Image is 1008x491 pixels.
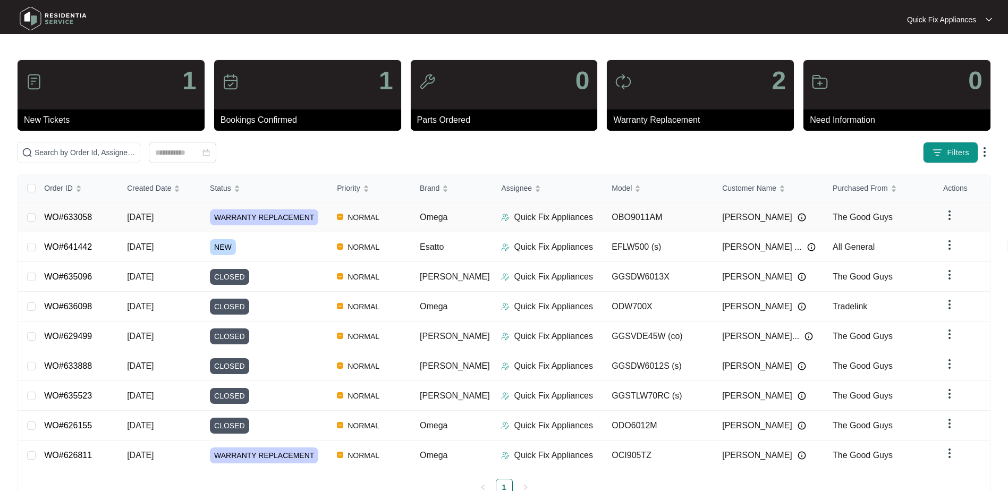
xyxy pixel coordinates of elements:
span: Model [612,182,632,194]
th: Customer Name [714,174,824,202]
td: ODW700X [603,292,714,321]
td: GGSVDE45W (co) [603,321,714,351]
span: NORMAL [343,270,384,283]
input: Search by Order Id, Assignee Name, Customer Name, Brand and Model [35,147,135,158]
img: Vercel Logo [337,452,343,458]
img: Vercel Logo [337,333,343,339]
img: Info icon [798,451,806,460]
span: The Good Guys [833,213,893,222]
span: Tradelink [833,302,867,311]
span: [DATE] [127,451,154,460]
span: CLOSED [210,358,249,374]
th: Actions [935,174,990,202]
p: Quick Fix Appliances [514,211,593,224]
span: [DATE] [127,272,154,281]
span: WARRANTY REPLACEMENT [210,447,318,463]
th: Brand [411,174,493,202]
span: [DATE] [127,421,154,430]
td: GGSDW6013X [603,262,714,292]
a: WO#636098 [44,302,92,311]
a: WO#626155 [44,421,92,430]
img: filter icon [932,147,943,158]
img: icon [419,73,436,90]
img: Assigner Icon [501,332,510,341]
p: Need Information [810,114,990,126]
img: dropdown arrow [943,358,956,370]
span: Omega [420,451,447,460]
span: NORMAL [343,330,384,343]
img: dropdown arrow [978,146,991,158]
span: left [480,484,486,490]
span: CLOSED [210,388,249,404]
span: The Good Guys [833,391,893,400]
span: [PERSON_NAME] [420,272,490,281]
img: dropdown arrow [943,298,956,311]
span: Priority [337,182,360,194]
a: WO#633888 [44,361,92,370]
span: Esatto [420,242,444,251]
img: dropdown arrow [943,447,956,460]
p: Bookings Confirmed [221,114,401,126]
img: Info icon [798,392,806,400]
th: Purchased From [824,174,935,202]
img: Vercel Logo [337,273,343,280]
p: Quick Fix Appliances [514,390,593,402]
img: dropdown arrow [986,17,992,22]
span: CLOSED [210,418,249,434]
td: ODO6012M [603,411,714,441]
p: Quick Fix Appliances [514,360,593,373]
span: CLOSED [210,299,249,315]
span: [PERSON_NAME] ... [722,241,801,253]
span: [DATE] [127,242,154,251]
span: [PERSON_NAME] [722,419,792,432]
span: [PERSON_NAME] [722,390,792,402]
span: [PERSON_NAME] [722,300,792,313]
span: [DATE] [127,302,154,311]
a: WO#635523 [44,391,92,400]
span: WARRANTY REPLACEMENT [210,209,318,225]
td: GGSDW6012S (s) [603,351,714,381]
th: Order ID [36,174,118,202]
img: Vercel Logo [337,362,343,369]
img: residentia service logo [16,3,90,35]
span: Order ID [44,182,73,194]
span: CLOSED [210,328,249,344]
img: dropdown arrow [943,209,956,222]
span: NORMAL [343,300,384,313]
p: 0 [968,68,982,94]
img: Assigner Icon [501,273,510,281]
span: [PERSON_NAME] [420,361,490,370]
th: Created Date [118,174,201,202]
p: Quick Fix Appliances [907,14,976,25]
span: Created Date [127,182,171,194]
span: [PERSON_NAME] [722,360,792,373]
p: 0 [575,68,590,94]
span: [DATE] [127,213,154,222]
span: [DATE] [127,361,154,370]
p: Quick Fix Appliances [514,300,593,313]
span: [DATE] [127,332,154,341]
span: [PERSON_NAME] [722,449,792,462]
span: NORMAL [343,211,384,224]
img: Assigner Icon [501,302,510,311]
img: Vercel Logo [337,214,343,220]
td: OCI905TZ [603,441,714,470]
span: Omega [420,213,447,222]
span: The Good Guys [833,451,893,460]
img: icon [222,73,239,90]
img: Info icon [798,362,806,370]
span: NORMAL [343,390,384,402]
img: Assigner Icon [501,213,510,222]
th: Assignee [493,174,603,202]
img: icon [26,73,43,90]
span: [PERSON_NAME] [420,391,490,400]
span: NORMAL [343,449,384,462]
span: The Good Guys [833,361,893,370]
a: WO#641442 [44,242,92,251]
img: Assigner Icon [501,392,510,400]
span: Purchased From [833,182,887,194]
th: Status [201,174,328,202]
img: dropdown arrow [943,268,956,281]
img: Info icon [807,243,816,251]
a: WO#626811 [44,451,92,460]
